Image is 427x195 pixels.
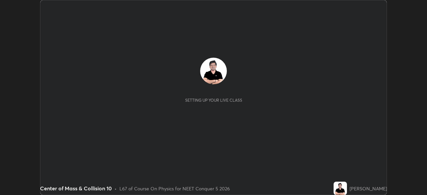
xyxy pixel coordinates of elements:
img: 7ad8e9556d334b399f8606cf9d83f348.jpg [334,182,347,195]
div: Center of Mass & Collision 10 [40,184,112,192]
div: Setting up your live class [185,98,242,103]
div: [PERSON_NAME] [350,185,387,192]
div: • [114,185,117,192]
div: L67 of Course On Physics for NEET Conquer 5 2026 [119,185,230,192]
img: 7ad8e9556d334b399f8606cf9d83f348.jpg [200,58,227,84]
